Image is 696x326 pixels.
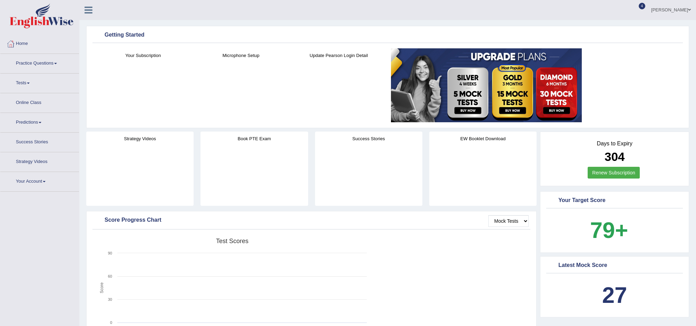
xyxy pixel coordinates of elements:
img: small5.jpg [391,48,582,122]
text: 60 [108,274,112,278]
b: 27 [602,282,627,308]
h4: Strategy Videos [86,135,194,142]
div: Latest Mock Score [548,260,681,271]
h4: Success Stories [315,135,422,142]
h4: Days to Expiry [548,141,681,147]
h4: Update Pearson Login Detail [293,52,384,59]
a: Strategy Videos [0,152,79,170]
tspan: Test scores [216,238,248,245]
h4: Book PTE Exam [200,135,308,142]
a: Online Class [0,93,79,111]
b: 304 [605,150,625,163]
a: Practice Questions [0,54,79,71]
span: 4 [639,3,646,9]
b: 79+ [590,218,628,243]
a: Home [0,34,79,51]
a: Success Stories [0,133,79,150]
text: 30 [108,297,112,301]
div: Your Target Score [548,195,681,206]
a: Your Account [0,172,79,189]
a: Predictions [0,113,79,130]
a: Tests [0,74,79,91]
a: Renew Subscription [588,167,640,179]
tspan: Score [99,282,104,294]
div: Score Progress Chart [94,215,529,226]
text: 0 [110,320,112,325]
h4: Microphone Setup [195,52,286,59]
h4: EW Booklet Download [429,135,537,142]
div: Getting Started [94,30,681,40]
h4: Your Subscription [98,52,188,59]
text: 90 [108,251,112,255]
